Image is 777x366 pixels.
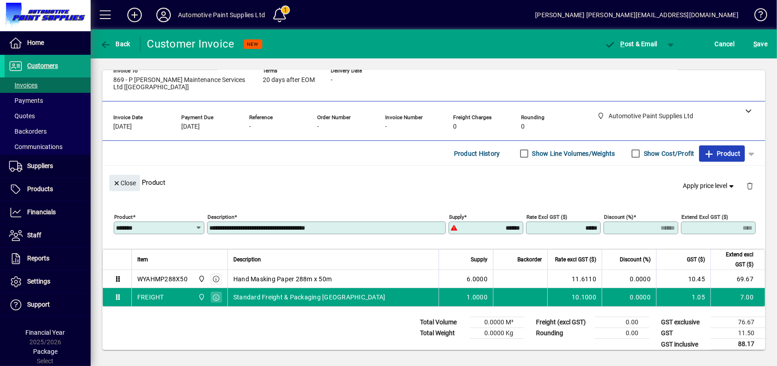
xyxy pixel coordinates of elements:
a: Reports [5,247,91,270]
td: 0.0000 M³ [470,317,524,328]
a: Quotes [5,108,91,124]
td: 0.00 [595,328,649,339]
span: Products [27,185,53,193]
span: Back [100,40,130,48]
div: 11.6110 [553,274,596,284]
div: Product [102,166,765,199]
span: Supply [471,255,487,265]
td: 11.50 [711,328,765,339]
span: Close [113,176,136,191]
span: [DATE] [113,123,132,130]
button: Close [109,175,140,191]
span: Item [137,255,148,265]
span: Standard Freight & Packaging [GEOGRAPHIC_DATA] [233,293,386,302]
span: Backorder [517,255,542,265]
span: NEW [247,41,259,47]
span: Settings [27,278,50,285]
a: Products [5,178,91,201]
span: Automotive Paint Supplies Ltd [196,292,206,302]
span: Customers [27,62,58,69]
span: Communications [9,143,63,150]
td: 1.05 [656,288,710,306]
span: P [621,40,625,48]
span: Description [233,255,261,265]
a: Invoices [5,77,91,93]
button: Delete [739,175,761,197]
span: Home [27,39,44,46]
button: Save [751,36,770,52]
a: Support [5,294,91,316]
td: Rounding [531,328,595,339]
span: Rate excl GST ($) [555,255,596,265]
mat-label: Product [114,214,133,220]
td: Total Weight [415,328,470,339]
span: Staff [27,231,41,239]
a: Communications [5,139,91,154]
button: Profile [149,7,178,23]
td: GST inclusive [656,339,711,350]
button: Apply price level [680,178,739,194]
td: GST [656,328,711,339]
a: Settings [5,270,91,293]
span: Apply price level [683,181,736,191]
span: Cancel [715,37,735,51]
td: Total Volume [415,317,470,328]
span: [DATE] [181,123,200,130]
span: Financials [27,208,56,216]
div: 10.1000 [553,293,596,302]
a: Knowledge Base [748,2,766,31]
a: Suppliers [5,155,91,178]
span: - [385,123,387,130]
button: Product [699,145,745,162]
span: Automotive Paint Supplies Ltd [196,274,206,284]
span: Backorders [9,128,47,135]
mat-label: Supply [449,214,464,220]
mat-label: Rate excl GST ($) [526,214,567,220]
div: Customer Invoice [147,37,235,51]
mat-label: Description [208,214,234,220]
a: Staff [5,224,91,247]
td: 10.45 [656,270,710,288]
span: - [317,123,319,130]
td: 0.0000 [602,270,656,288]
button: Back [98,36,133,52]
td: 69.67 [710,270,765,288]
td: 0.00 [595,317,649,328]
td: 0.0000 Kg [470,328,524,339]
span: Package [33,348,58,355]
span: 0 [453,123,457,130]
button: Cancel [713,36,737,52]
span: Payments [9,97,43,104]
td: 76.67 [711,317,765,328]
span: 1.0000 [467,293,488,302]
a: Backorders [5,124,91,139]
div: FREIGHT [137,293,164,302]
div: Automotive Paint Supplies Ltd [178,8,265,22]
span: Discount (%) [620,255,651,265]
td: Freight (excl GST) [531,317,595,328]
span: S [753,40,757,48]
a: Financials [5,201,91,224]
span: Suppliers [27,162,53,169]
td: 7.00 [710,288,765,306]
a: Payments [5,93,91,108]
td: GST exclusive [656,317,711,328]
div: WYAHMP288X50 [137,274,188,284]
label: Show Cost/Profit [642,149,695,158]
mat-label: Discount (%) [604,214,633,220]
span: - [331,77,333,84]
a: Home [5,32,91,54]
label: Show Line Volumes/Weights [531,149,615,158]
span: Reports [27,255,49,262]
app-page-header-button: Close [107,178,142,187]
span: ost & Email [605,40,657,48]
button: Add [120,7,149,23]
span: Financial Year [26,329,65,336]
app-page-header-button: Back [91,36,140,52]
span: 20 days after EOM [263,77,315,84]
span: 6.0000 [467,274,488,284]
span: Support [27,301,50,308]
div: [PERSON_NAME] [PERSON_NAME][EMAIL_ADDRESS][DOMAIN_NAME] [535,8,738,22]
span: 0 [521,123,525,130]
span: 869 - P [PERSON_NAME] Maintenance Services Ltd [[GEOGRAPHIC_DATA]] [113,77,249,91]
